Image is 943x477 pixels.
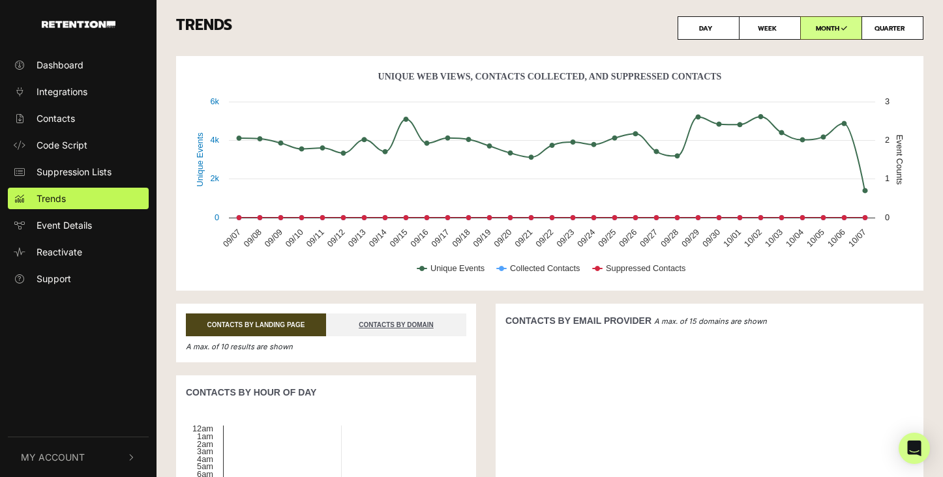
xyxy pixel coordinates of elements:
[195,132,205,186] text: Unique Events
[192,424,213,433] text: 12am
[8,437,149,477] button: My Account
[659,227,680,249] text: 09/28
[197,461,213,471] text: 5am
[885,212,890,222] text: 0
[742,227,764,249] text: 10/02
[8,81,149,102] a: Integrations
[37,192,66,205] span: Trends
[346,227,367,249] text: 09/13
[210,135,219,145] text: 4k
[895,135,905,185] text: Event Counts
[8,241,149,263] a: Reactivate
[37,138,87,152] span: Code Script
[505,315,651,326] strong: CONTACTS BY EMAIL PROVIDER
[826,227,847,249] text: 10/06
[242,227,263,249] text: 09/08
[210,173,219,183] text: 2k
[638,227,659,249] text: 09/27
[37,165,112,179] span: Suppression Lists
[899,433,930,464] div: Open Intercom Messenger
[305,227,326,249] text: 09/11
[378,72,722,81] text: Unique Web Views, Contacts Collected, And Suppressed Contacts
[186,342,293,351] em: A max. of 10 results are shown
[606,263,685,273] text: Suppressed Contacts
[8,108,149,129] a: Contacts
[617,227,638,249] text: 09/26
[678,16,740,40] label: DAY
[492,227,513,249] text: 09/20
[408,227,430,249] text: 09/16
[654,317,767,326] em: A max. of 15 domains are shown
[846,227,868,249] text: 10/07
[8,161,149,182] a: Suppression Lists
[197,439,213,449] text: 2am
[263,227,284,249] text: 09/09
[197,431,213,441] text: 1am
[721,227,743,249] text: 10/01
[596,227,618,249] text: 09/25
[197,446,213,456] text: 3am
[37,85,87,98] span: Integrations
[37,218,92,232] span: Event Details
[575,227,597,249] text: 09/24
[8,188,149,209] a: Trends
[186,66,914,287] svg: Unique Web Views, Contacts Collected, And Suppressed Contacts
[215,212,219,222] text: 0
[37,245,82,259] span: Reactivate
[325,227,347,249] text: 09/12
[763,227,785,249] text: 10/03
[800,16,862,40] label: MONTH
[885,173,890,183] text: 1
[429,227,451,249] text: 09/17
[861,16,923,40] label: QUARTER
[805,227,826,249] text: 10/05
[885,135,890,145] text: 2
[680,227,701,249] text: 09/29
[450,227,471,249] text: 09/18
[885,96,890,106] text: 3
[37,272,71,285] span: Support
[700,227,722,249] text: 09/30
[510,263,580,273] text: Collected Contacts
[739,16,801,40] label: WEEK
[784,227,805,249] text: 10/04
[326,313,466,336] a: CONTACTS BY DOMAIN
[8,54,149,76] a: Dashboard
[8,134,149,156] a: Code Script
[554,227,576,249] text: 09/23
[221,227,243,249] text: 09/07
[387,227,409,249] text: 09/15
[430,263,485,273] text: Unique Events
[513,227,534,249] text: 09/21
[186,387,316,397] strong: CONTACTS BY HOUR OF DAY
[367,227,388,249] text: 09/14
[21,450,85,464] span: My Account
[42,21,115,28] img: Retention.com
[37,58,83,72] span: Dashboard
[176,16,923,40] h3: TRENDS
[8,268,149,289] a: Support
[186,313,326,336] a: CONTACTS BY LANDING PAGE
[533,227,555,249] text: 09/22
[197,454,213,464] text: 4am
[284,227,305,249] text: 09/10
[210,96,219,106] text: 6k
[471,227,492,249] text: 09/19
[37,111,75,125] span: Contacts
[8,214,149,236] a: Event Details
